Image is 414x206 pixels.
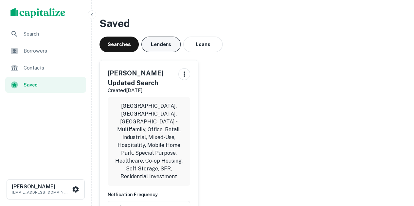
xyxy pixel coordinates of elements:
a: Saved [5,77,86,93]
button: [PERSON_NAME][EMAIL_ADDRESS][DOMAIN_NAME] [7,179,85,199]
span: Saved [24,81,82,88]
h6: [PERSON_NAME] [12,184,71,189]
button: Searches [99,37,139,52]
span: Borrowers [24,47,82,55]
p: [GEOGRAPHIC_DATA], [GEOGRAPHIC_DATA], [GEOGRAPHIC_DATA] • Multifamily, Office, Retail, Industrial... [113,102,185,181]
p: [EMAIL_ADDRESS][DOMAIN_NAME] [12,189,71,195]
button: Loans [183,37,223,52]
span: Search [24,30,82,38]
a: Borrowers [5,43,86,59]
button: Lenders [141,37,181,52]
a: Contacts [5,60,86,76]
p: Created [DATE] [108,87,173,94]
span: Contacts [24,64,82,72]
h6: Notfication Frequency [108,191,190,198]
iframe: Chat Widget [381,154,414,185]
h5: [PERSON_NAME] Updated Search [108,68,173,88]
a: Search [5,26,86,42]
h3: Saved [99,16,406,31]
img: capitalize-logo.png [10,8,65,18]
